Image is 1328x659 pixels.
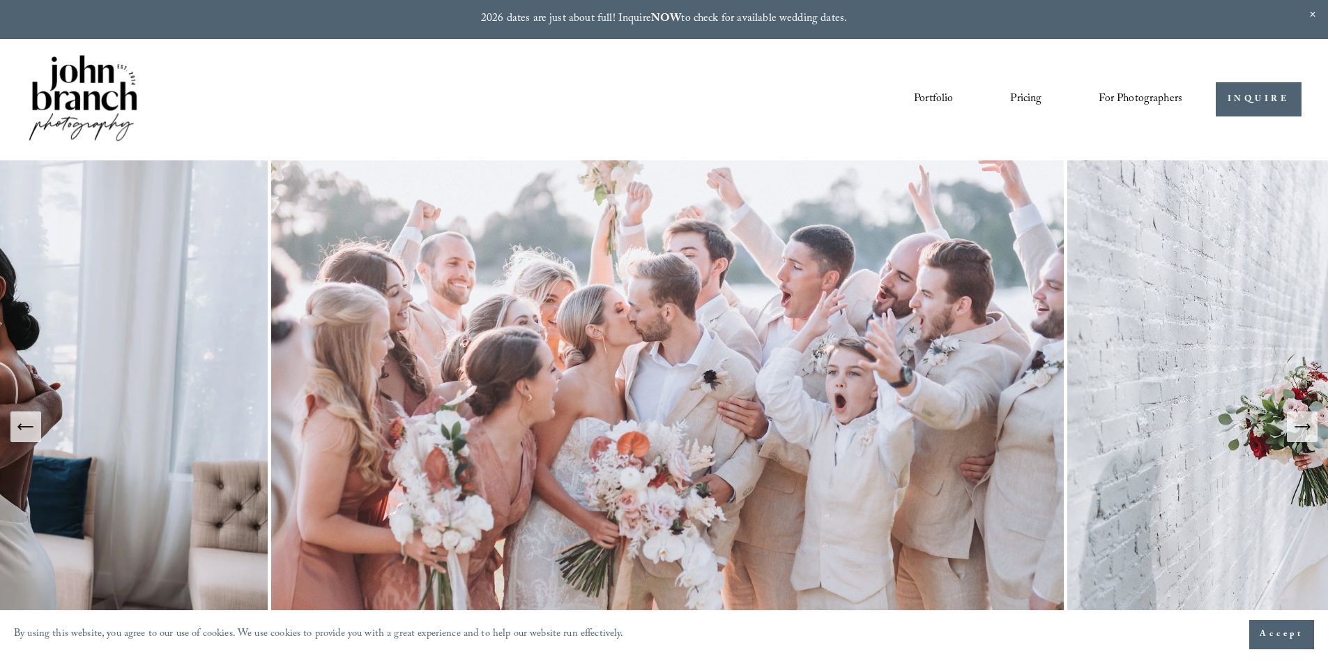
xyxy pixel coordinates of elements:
p: By using this website, you agree to our use of cookies. We use cookies to provide you with a grea... [14,625,624,645]
a: Pricing [1010,88,1041,112]
img: John Branch IV Photography [26,52,139,146]
button: Previous Slide [10,411,41,442]
span: Accept [1260,628,1304,642]
button: Next Slide [1287,411,1318,442]
button: Accept [1249,620,1314,649]
a: Portfolio [914,88,953,112]
span: For Photographers [1099,89,1182,110]
a: folder dropdown [1099,88,1182,112]
a: INQUIRE [1216,82,1302,116]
